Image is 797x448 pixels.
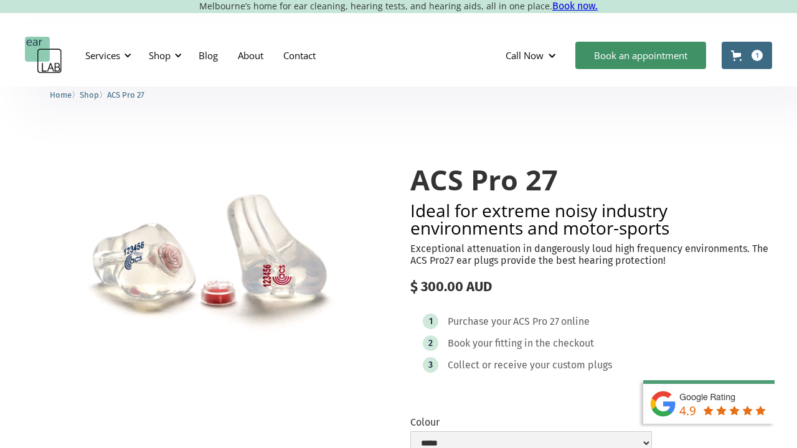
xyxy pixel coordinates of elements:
div: Purchase your [448,315,511,328]
a: Book an appointment [575,42,706,69]
a: About [228,37,273,73]
div: 2 [428,338,433,348]
span: Shop [80,90,99,100]
div: 1 [429,317,433,326]
span: Home [50,90,72,100]
p: Exceptional attenuation in dangerously loud high frequency environments. The ACS Pro27 ear plugs ... [410,243,772,266]
div: Services [78,37,135,74]
h2: Ideal for extreme noisy industry environments and motor-sports [410,202,772,236]
a: Shop [80,88,99,100]
a: Blog [189,37,228,73]
label: Colour [410,416,652,428]
img: ACS Pro 27 [25,139,387,388]
a: open lightbox [25,139,387,388]
div: Shop [141,37,186,74]
div: Call Now [506,49,544,62]
div: Call Now [496,37,569,74]
div: ACS Pro 27 [513,315,559,328]
span: ACS Pro 27 [107,90,144,100]
a: Contact [273,37,326,73]
div: online [561,315,590,328]
li: 〉 [50,88,80,101]
div: Book your fitting in the checkout [448,337,594,350]
a: ACS Pro 27 [107,88,144,100]
div: 1 [752,50,763,61]
div: Collect or receive your custom plugs [448,359,612,371]
div: Services [85,49,120,62]
li: 〉 [80,88,107,101]
h1: ACS Pro 27 [410,164,772,195]
a: Home [50,88,72,100]
a: Open cart containing 1 items [722,42,772,69]
a: home [25,37,62,74]
div: 3 [428,360,433,370]
div: Shop [149,49,171,62]
div: $ 300.00 AUD [410,279,772,295]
